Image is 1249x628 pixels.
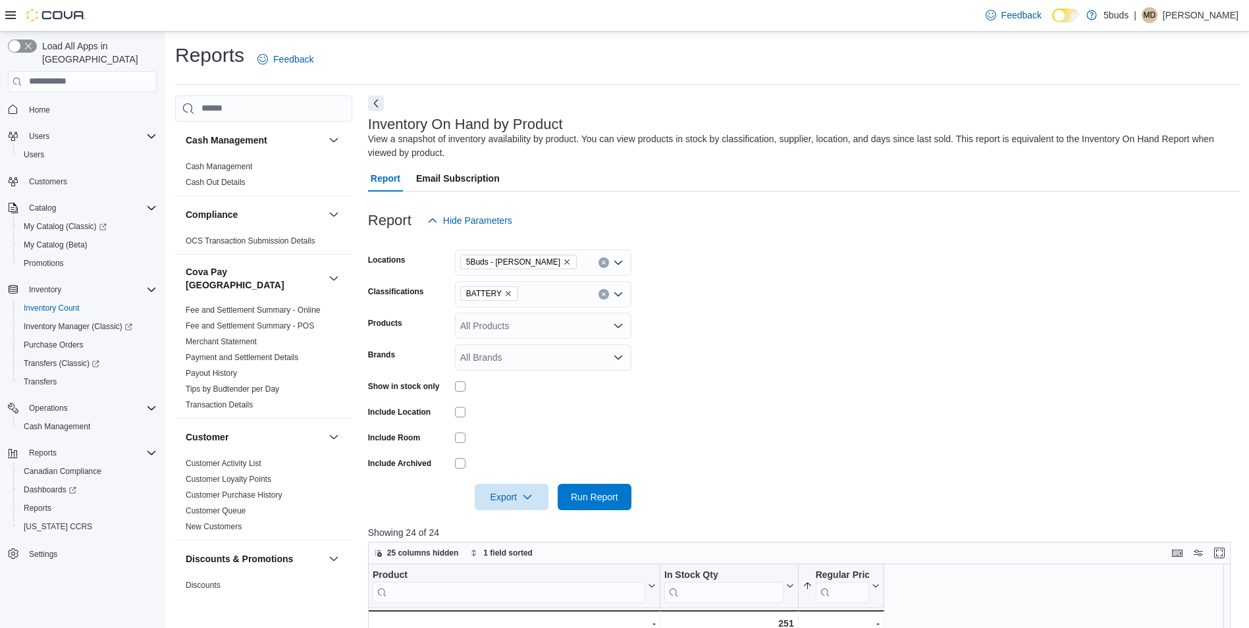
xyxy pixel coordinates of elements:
[416,165,500,192] span: Email Subscription
[24,377,57,387] span: Transfers
[18,482,157,498] span: Dashboards
[460,255,577,269] span: 5Buds - Regina
[29,448,57,458] span: Reports
[1103,7,1129,23] p: 5buds
[368,286,424,297] label: Classifications
[373,569,656,602] button: Product
[24,545,157,562] span: Settings
[18,463,157,479] span: Canadian Compliance
[326,132,342,148] button: Cash Management
[664,569,784,581] div: In Stock Qty
[24,421,90,432] span: Cash Management
[18,337,157,353] span: Purchase Orders
[175,302,352,418] div: Cova Pay [GEOGRAPHIC_DATA]
[29,284,61,295] span: Inventory
[186,353,298,362] a: Payment and Settlement Details
[368,213,412,228] h3: Report
[563,258,571,266] button: Remove 5Buds - Regina from selection in this group
[483,548,533,558] span: 1 field sorted
[186,581,221,590] a: Discounts
[368,350,395,360] label: Brands
[368,117,563,132] h3: Inventory On Hand by Product
[24,484,76,495] span: Dashboards
[186,236,315,246] a: OCS Transaction Submission Details
[29,176,67,187] span: Customers
[18,219,112,234] a: My Catalog (Classic)
[186,490,282,500] span: Customer Purchase History
[368,526,1240,539] p: Showing 24 of 24
[29,203,56,213] span: Catalog
[475,484,548,510] button: Export
[24,149,44,160] span: Users
[18,419,157,434] span: Cash Management
[18,374,62,390] a: Transfers
[18,374,157,390] span: Transfers
[24,445,62,461] button: Reports
[24,303,80,313] span: Inventory Count
[24,240,88,250] span: My Catalog (Beta)
[18,355,105,371] a: Transfers (Classic)
[186,431,323,444] button: Customer
[186,369,237,378] a: Payout History
[18,319,138,334] a: Inventory Manager (Classic)
[29,105,50,115] span: Home
[443,214,512,227] span: Hide Parameters
[18,255,69,271] a: Promotions
[18,463,107,479] a: Canadian Compliance
[13,236,162,254] button: My Catalog (Beta)
[815,569,868,602] div: Regular Price
[24,258,64,269] span: Promotions
[18,337,89,353] a: Purchase Orders
[598,257,609,268] button: Clear input
[24,282,66,298] button: Inventory
[186,458,261,469] span: Customer Activity List
[13,517,162,536] button: [US_STATE] CCRS
[13,354,162,373] a: Transfers (Classic)
[613,321,624,331] button: Open list of options
[186,177,246,188] span: Cash Out Details
[815,569,868,581] div: Regular Price
[18,500,57,516] a: Reports
[24,174,72,190] a: Customers
[186,134,267,147] h3: Cash Management
[186,178,246,187] a: Cash Out Details
[186,321,314,331] span: Fee and Settlement Summary - POS
[24,521,92,532] span: [US_STATE] CCRS
[18,147,49,163] a: Users
[326,429,342,445] button: Customer
[186,265,323,292] button: Cova Pay [GEOGRAPHIC_DATA]
[465,545,538,561] button: 1 field sorted
[368,318,402,328] label: Products
[613,257,624,268] button: Open list of options
[175,159,352,196] div: Cash Management
[186,305,321,315] span: Fee and Settlement Summary - Online
[24,101,157,118] span: Home
[368,432,420,443] label: Include Room
[13,299,162,317] button: Inventory Count
[387,548,459,558] span: 25 columns hidden
[24,400,73,416] button: Operations
[186,552,293,565] h3: Discounts & Promotions
[186,384,279,394] span: Tips by Budtender per Day
[1163,7,1238,23] p: [PERSON_NAME]
[1134,7,1136,23] p: |
[3,127,162,145] button: Users
[1001,9,1042,22] span: Feedback
[13,481,162,499] a: Dashboards
[558,484,631,510] button: Run Report
[13,462,162,481] button: Canadian Compliance
[24,503,51,513] span: Reports
[483,484,541,510] span: Export
[186,506,246,515] a: Customer Queue
[186,552,323,565] button: Discounts & Promotions
[252,46,319,72] a: Feedback
[18,255,157,271] span: Promotions
[186,368,237,379] span: Payout History
[369,545,464,561] button: 25 columns hidden
[802,569,879,602] button: Regular Price
[37,39,157,66] span: Load All Apps in [GEOGRAPHIC_DATA]
[175,456,352,540] div: Customer
[8,95,157,598] nav: Complex example
[18,237,93,253] a: My Catalog (Beta)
